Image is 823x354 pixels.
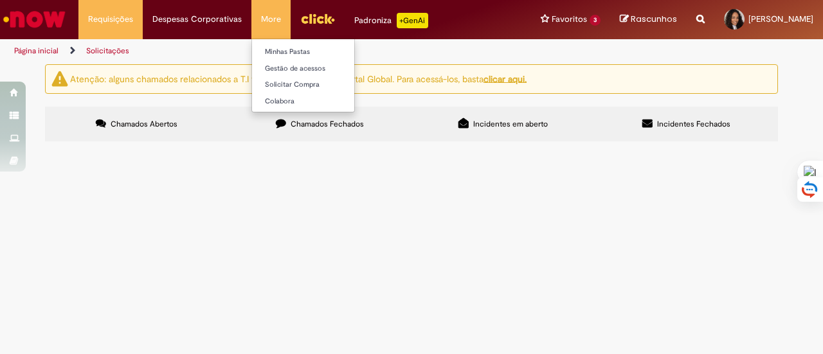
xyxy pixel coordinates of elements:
span: Incidentes Fechados [657,119,730,129]
span: Requisições [88,13,133,26]
span: Chamados Fechados [291,119,364,129]
span: More [261,13,281,26]
a: Solicitações [86,46,129,56]
a: Página inicial [14,46,59,56]
span: 3 [590,15,601,26]
span: Favoritos [552,13,587,26]
span: Rascunhos [631,13,677,25]
span: Chamados Abertos [111,119,177,129]
a: Solicitar Compra [252,78,393,92]
ng-bind-html: Atenção: alguns chamados relacionados a T.I foram migrados para o Portal Global. Para acessá-los,... [70,73,527,84]
a: clicar aqui. [484,73,527,84]
p: +GenAi [397,13,428,28]
a: Minhas Pastas [252,45,393,59]
span: [PERSON_NAME] [748,13,813,24]
span: Despesas Corporativas [152,13,242,26]
span: Incidentes em aberto [473,119,548,129]
div: Padroniza [354,13,428,28]
a: Colabora [252,94,393,109]
ul: Trilhas de página [10,39,539,63]
a: Rascunhos [620,13,677,26]
a: Gestão de acessos [252,62,393,76]
img: ServiceNow [1,6,68,32]
img: click_logo_yellow_360x200.png [300,9,335,28]
ul: More [251,39,355,112]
